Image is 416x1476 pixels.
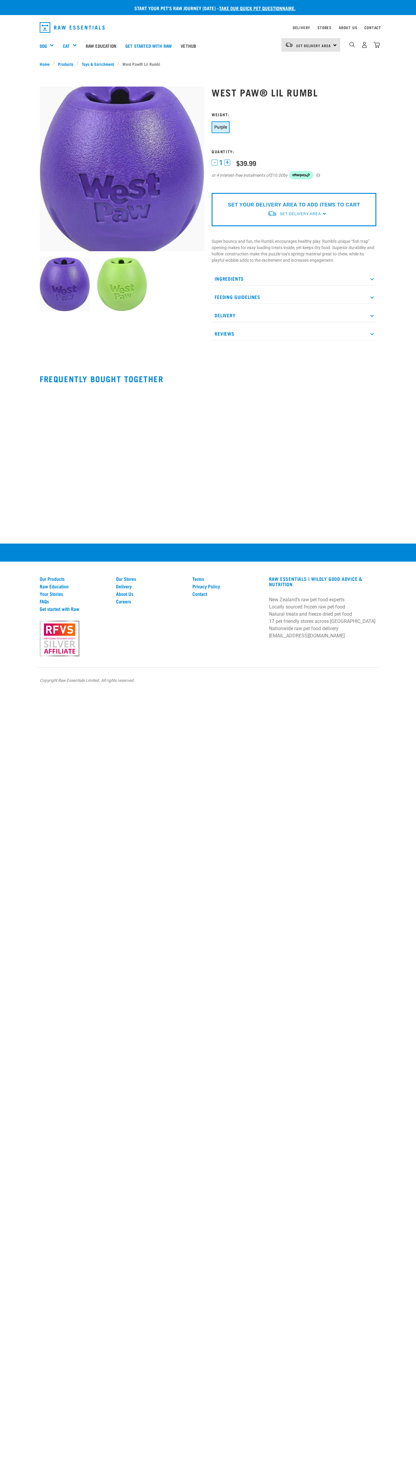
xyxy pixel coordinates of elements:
img: 91vjngt Ls L AC SL1500 [40,87,204,251]
h3: RAW ESSENTIALS | Wildly Good Advice & Nutrition [269,576,376,587]
a: Terms [192,576,262,581]
button: - [212,160,218,166]
p: Feeding Guidelines [212,290,376,304]
img: Raw Essentials Logo [40,22,105,33]
span: 1 [219,160,223,166]
a: Stores [317,26,332,29]
a: Vethub [176,34,200,58]
span: Purple [214,125,227,130]
a: Our Products [40,576,109,581]
a: Get started with Raw [121,34,176,58]
a: Contact [364,26,381,29]
a: Raw Education [40,584,109,589]
p: Ingredients [212,272,376,285]
nav: dropdown navigation [35,20,381,35]
span: $10.00 [270,172,283,178]
a: Our Stores [116,576,185,581]
em: Copyright Raw Essentials Limited. All rights reserved. [40,678,135,683]
img: home-icon-1@2x.png [349,42,355,47]
a: Get started with Raw [40,606,109,611]
img: rfvs.png [37,620,82,657]
span: Set Delivery Area [280,212,321,216]
img: 91vjngt Ls L AC SL1500 [40,257,90,311]
img: user.png [361,42,368,48]
a: Your Stories [40,591,109,596]
a: Cat [63,42,70,49]
p: Super bouncy and fun, the Rumbl, encourages healthy play. Rumbl's unique “fish trap” opening make... [212,238,376,264]
a: Dog [40,42,47,49]
p: Delivery [212,309,376,322]
a: About Us [339,26,357,29]
a: Raw Education [81,34,121,58]
div: $39.99 [236,159,256,167]
a: Home [40,61,53,67]
a: Careers [116,599,185,604]
p: SET YOUR DELIVERY AREA TO ADD ITEMS TO CART [228,201,360,209]
a: Products [55,61,77,67]
p: New Zealand's raw pet food experts Locally sourced frozen raw pet food Natural treats and freeze ... [269,596,376,639]
h3: Weight: [212,112,376,117]
a: About Us [116,591,185,596]
h2: Frequently bought together [40,374,376,383]
img: van-moving.png [267,210,277,217]
nav: breadcrumbs [40,61,376,67]
div: or 4 interest-free instalments of by [212,171,376,179]
h1: West Paw® Lil Rumbl [212,87,376,98]
a: Delivery [293,26,310,29]
a: Delivery [116,584,185,589]
a: FAQs [40,599,109,604]
span: Set Delivery Area [296,44,331,47]
p: Reviews [212,327,376,340]
button: Purple [212,121,230,133]
h3: Quantity: [212,149,376,154]
img: home-icon@2x.png [374,42,380,48]
button: + [224,160,230,166]
a: Toys & Enrichment [79,61,117,67]
img: Afterpay [289,171,313,179]
img: 81 O Kpy Xb8h L AC SL1500 [97,257,147,311]
a: Contact [192,591,262,596]
a: take our quick pet questionnaire. [219,7,295,9]
img: van-moving.png [285,42,293,47]
a: Privacy Policy [192,584,262,589]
